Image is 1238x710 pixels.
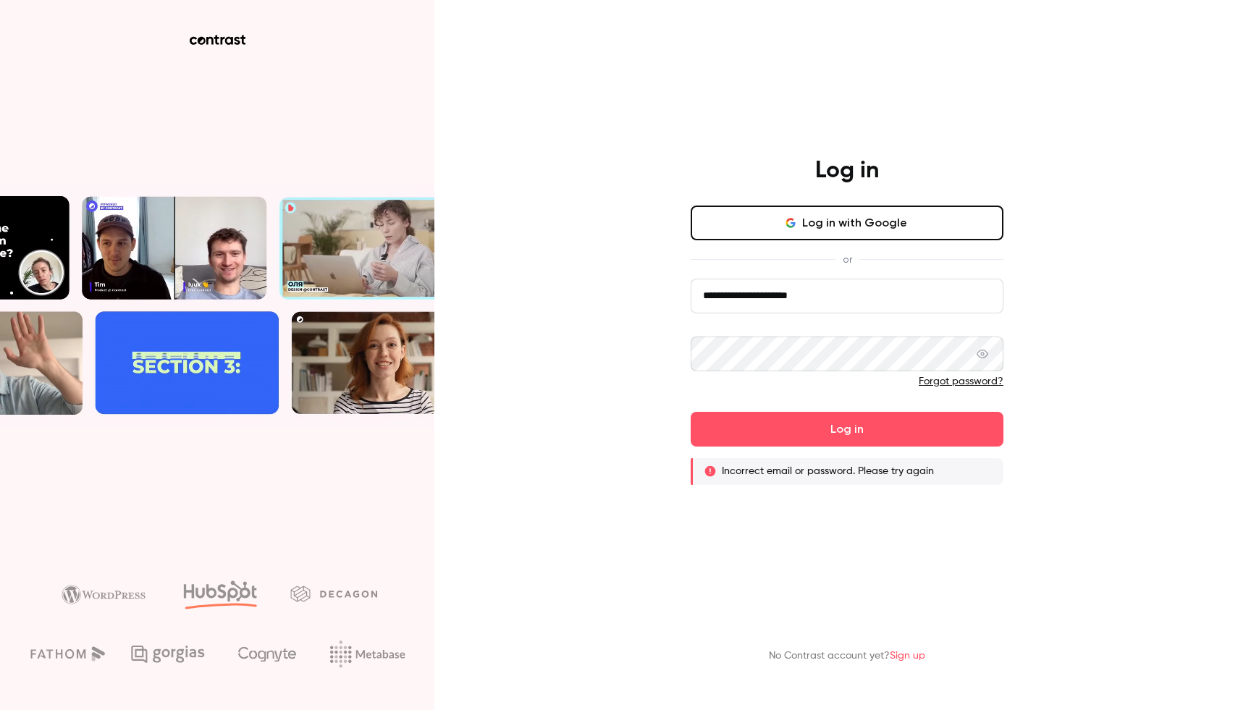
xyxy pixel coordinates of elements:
[290,586,377,601] img: decagon
[691,206,1003,240] button: Log in with Google
[691,412,1003,447] button: Log in
[890,651,925,661] a: Sign up
[835,252,859,267] span: or
[815,156,879,185] h4: Log in
[722,464,934,478] p: Incorrect email or password. Please try again
[769,648,925,664] p: No Contrast account yet?
[919,376,1003,386] a: Forgot password?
